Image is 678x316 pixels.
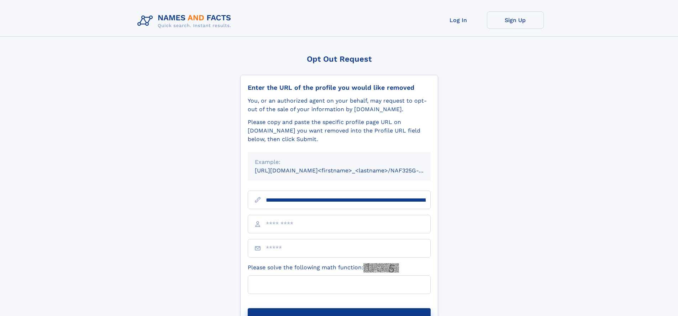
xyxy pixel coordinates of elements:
[248,263,399,273] label: Please solve the following math function:
[255,167,444,174] small: [URL][DOMAIN_NAME]<firstname>_<lastname>/NAF325G-xxxxxxxx
[248,84,431,92] div: Enter the URL of the profile you would like removed
[135,11,237,31] img: Logo Names and Facts
[255,158,424,166] div: Example:
[430,11,487,29] a: Log In
[240,55,438,63] div: Opt Out Request
[248,118,431,144] div: Please copy and paste the specific profile page URL on [DOMAIN_NAME] you want removed into the Pr...
[487,11,544,29] a: Sign Up
[248,97,431,114] div: You, or an authorized agent on your behalf, may request to opt-out of the sale of your informatio...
